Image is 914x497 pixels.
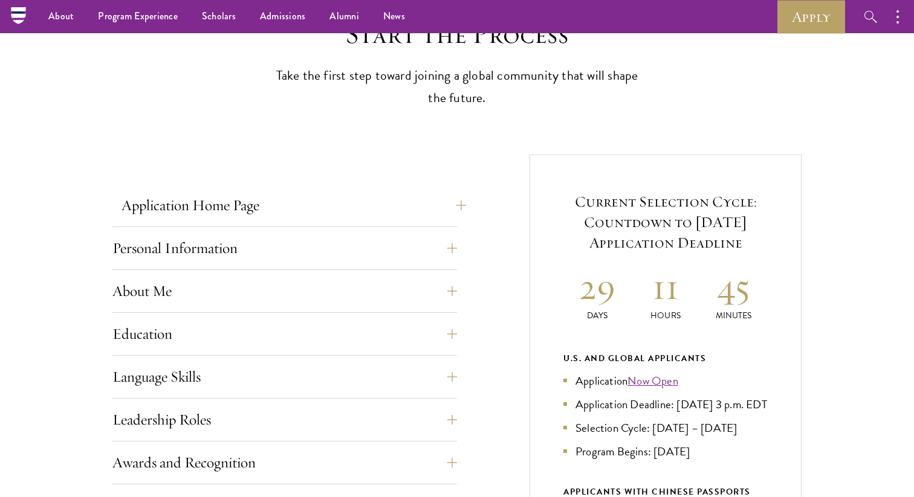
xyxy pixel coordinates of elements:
[112,362,457,391] button: Language Skills
[627,372,678,390] a: Now Open
[699,264,768,309] h2: 45
[632,309,700,322] p: Hours
[563,264,632,309] h2: 29
[112,405,457,434] button: Leadership Roles
[112,234,457,263] button: Personal Information
[270,65,644,109] p: Take the first step toward joining a global community that will shape the future.
[563,396,768,413] li: Application Deadline: [DATE] 3 p.m. EDT
[563,419,768,437] li: Selection Cycle: [DATE] – [DATE]
[112,277,457,306] button: About Me
[112,319,457,348] button: Education
[699,309,768,322] p: Minutes
[270,18,644,51] h2: Start the Process
[563,351,768,366] div: U.S. and Global Applicants
[563,443,768,460] li: Program Begins: [DATE]
[112,448,457,477] button: Awards and Recognition
[563,191,768,253] h5: Current Selection Cycle: Countdown to [DATE] Application Deadline
[563,309,632,322] p: Days
[122,191,466,220] button: Application Home Page
[632,264,700,309] h2: 11
[563,372,768,390] li: Application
